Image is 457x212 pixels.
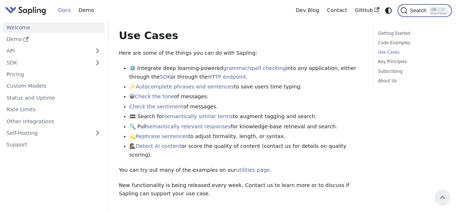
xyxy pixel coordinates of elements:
[397,4,452,17] button: Search (Ctrl+K)
[351,5,383,16] a: GitHub
[129,83,362,91] li: ✨ to save users time typing.
[378,30,444,37] a: Getting Started
[119,29,362,42] h2: Use Cases
[3,104,105,115] a: Rate Limits
[236,167,270,173] a: utilities page
[323,5,351,16] a: Contact
[3,128,105,138] a: Self-Hosting
[136,84,234,90] a: Autocomplete phrases and sentences
[119,49,362,58] p: Here are some of the things you can do with Sapling:
[54,5,75,16] a: Docs
[378,58,444,65] a: Key Principles
[160,74,170,80] a: SDK
[3,140,105,150] a: Support
[129,103,362,111] li: of messages.
[3,69,105,80] a: Pricing
[129,92,362,101] li: 😀 of messages.
[378,40,444,46] a: Code Examples
[292,5,323,16] a: Dev Blog
[5,5,46,16] img: Sapling.ai
[435,190,450,205] button: Scroll back to top
[135,93,174,99] a: Check the tone
[136,133,188,139] a: Rephrase sentences
[378,49,444,56] a: Use Cases
[3,116,105,126] a: Other Integrations
[136,143,181,149] a: Detect AI content
[90,46,105,56] button: Expand sidebar category 'API'
[3,92,105,103] a: Status and Uptime
[439,7,447,13] kbd: K
[378,78,444,84] a: About Us
[75,5,98,16] a: Demo
[164,113,233,119] a: semantically similar terms
[3,34,105,45] a: Demo
[90,57,105,68] button: Expand sidebar category 'SDK'
[129,104,184,109] a: Check the sentiment
[5,5,49,16] a: Sapling.ai
[3,46,90,56] a: API
[129,132,362,141] li: 💫 to adjust formality, length, or syntax.
[129,122,362,131] li: 🔍 Pull for knowledge-base retrieval and search.
[129,64,362,82] li: ⚙️ Integrate deep learning-powered into any application, either through the or through the .
[147,124,231,129] a: semantically relevant responses
[3,57,90,68] a: SDK
[208,74,246,80] a: HTTP endpoint
[3,81,105,91] a: Custom Models
[129,112,362,121] li: 🟰 Search for to augment tagging and search.
[119,166,362,175] p: You can try out many of the examples on our .
[383,5,394,16] button: Switch between dark and light mode (currently system mode)
[3,22,105,33] a: Welcome
[223,65,286,71] a: grammar/spell checking
[378,68,444,75] a: Subscribing
[129,142,362,159] li: 🕵🏽‍♀️ or score the quality of content (contact us for details on quality scoring).
[119,181,362,199] p: New functionality is being released every week. Contact us to learn more or to discuss if Sapling...
[408,8,431,13] span: Search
